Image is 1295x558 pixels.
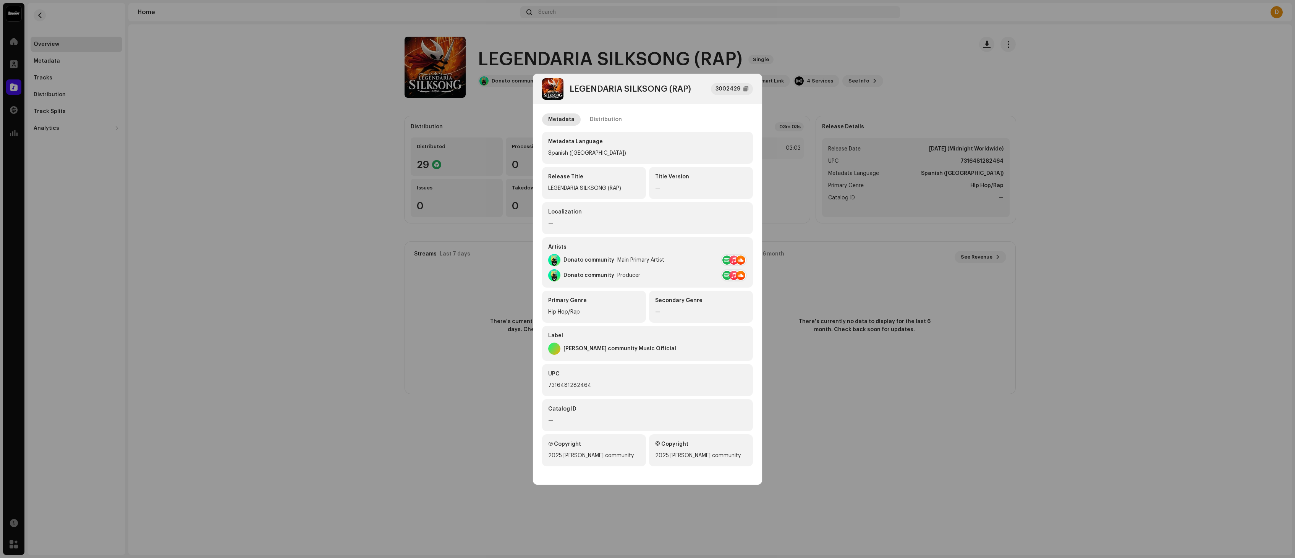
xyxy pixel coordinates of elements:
div: Producer [617,272,640,278]
div: Donato community [563,272,614,278]
div: 3002429 [715,84,740,94]
div: Spanish ([GEOGRAPHIC_DATA]) [548,149,747,158]
div: Label [548,332,747,340]
div: Secondary Genre [655,297,747,304]
div: LEGENDARIA SILKSONG (RAP) [548,184,640,193]
div: — [548,416,747,425]
div: 2025 [PERSON_NAME] community [655,451,747,460]
div: Hip Hop/Rap [548,307,640,317]
div: — [655,184,747,193]
div: UPC [548,370,747,378]
div: Primary Genre [548,297,640,304]
div: Release Title [548,173,640,181]
div: © Copyright [655,440,747,448]
div: — [548,219,747,228]
div: Metadata Language [548,138,747,146]
div: [PERSON_NAME] community Music Official [563,346,676,352]
img: 1c52bc62-4c69-40f4-bb80-60f9ffa9593b [542,78,563,100]
div: Title Version [655,173,747,181]
div: Localization [548,208,747,216]
div: 7316481282464 [548,381,747,390]
div: Artists [548,243,747,251]
div: Metadata [548,113,575,126]
img: dc1ec1a5-2ecc-4340-aea5-abc682683345 [548,269,560,281]
div: Distribution [590,113,622,126]
div: LEGENDARIA SILKSONG (RAP) [570,84,691,94]
div: Ⓟ Copyright [548,440,640,448]
div: Catalog ID [548,405,747,413]
div: Donato community [563,257,614,263]
div: — [655,307,747,317]
div: Main Primary Artist [617,257,664,263]
div: 2025 [PERSON_NAME] community [548,451,640,460]
img: dc1ec1a5-2ecc-4340-aea5-abc682683345 [548,254,560,266]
